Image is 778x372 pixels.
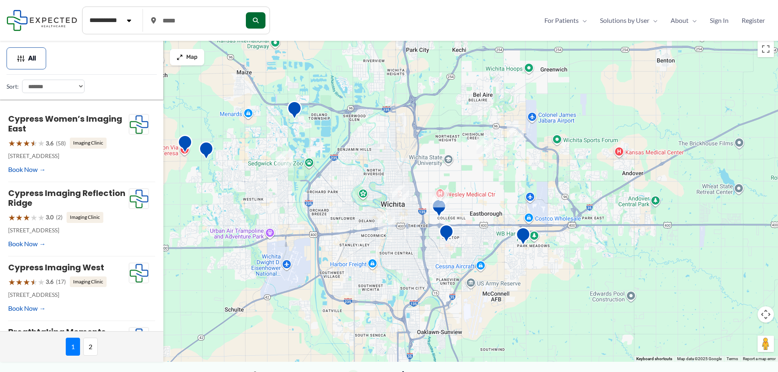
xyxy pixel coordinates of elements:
[7,81,19,92] label: Sort:
[30,136,38,151] span: ★
[7,10,77,31] img: Expected Healthcare Logo - side, dark font, small
[664,14,703,27] a: AboutMenu Toggle
[593,14,664,27] a: Solutions by UserMenu Toggle
[8,238,46,250] a: Book Now
[170,49,204,65] button: Map
[432,190,449,207] div: 2
[544,14,579,27] span: For Patients
[758,336,774,352] button: Drag Pegman onto the map to open Street View
[579,14,587,27] span: Menu Toggle
[199,141,214,162] div: Sunflower Imaging
[46,212,54,223] span: 3.0
[8,187,125,209] a: Cypress Imaging Reflection Ridge
[727,356,738,361] a: Terms (opens in new tab)
[507,125,524,142] div: 2
[8,302,46,314] a: Book Now
[677,356,722,361] span: Map data ©2025 Google
[46,276,54,287] span: 3.6
[516,227,531,248] div: Glimpse of Love
[538,14,593,27] a: For PatientsMenu Toggle
[710,14,729,27] span: Sign In
[16,274,23,290] span: ★
[649,14,658,27] span: Menu Toggle
[8,136,16,151] span: ★
[38,274,45,290] span: ★
[129,114,149,135] img: Expected Healthcare Logo
[8,290,129,300] p: [STREET_ADDRESS]
[30,210,38,225] span: ★
[186,54,198,61] span: Map
[38,210,45,225] span: ★
[8,113,122,134] a: Cypress Women’s Imaging East
[56,276,66,287] span: (17)
[7,47,46,69] button: All
[477,137,494,154] div: 2
[432,199,446,220] div: Precious Debut, LLC
[392,185,409,203] div: 2
[67,212,103,223] span: Imaging Clinic
[8,225,129,236] p: [STREET_ADDRESS]
[46,138,54,149] span: 3.6
[671,14,689,27] span: About
[742,14,765,27] span: Register
[636,356,672,362] button: Keyboard shortcuts
[276,151,293,168] div: 2
[689,14,697,27] span: Menu Toggle
[70,276,107,287] span: Imaging Clinic
[735,14,771,27] a: Register
[83,338,98,356] span: 2
[38,136,45,151] span: ★
[23,274,30,290] span: ★
[8,326,112,347] a: Breathtaking Moments 3D/4D Ultrasound Studio
[178,135,192,156] div: Ascension Via Christi Imaging in St. Teresa
[23,136,30,151] span: ★
[439,224,454,245] div: Ascension Via Christi Imaging in St. Joseph
[378,212,395,229] div: 2
[17,54,25,62] img: Filter
[129,263,149,283] img: Expected Healthcare Logo
[129,189,149,209] img: Expected Healthcare Logo
[16,136,23,151] span: ★
[743,356,776,361] a: Report a map error
[16,210,23,225] span: ★
[30,274,38,290] span: ★
[176,54,183,60] img: Maximize
[129,327,149,348] img: Expected Healthcare Logo
[70,138,107,148] span: Imaging Clinic
[8,210,16,225] span: ★
[8,262,104,273] a: Cypress Imaging West
[23,210,30,225] span: ★
[56,138,66,149] span: (58)
[8,274,16,290] span: ★
[66,338,80,356] span: 1
[758,306,774,323] button: Map camera controls
[8,151,129,161] p: [STREET_ADDRESS]
[8,163,46,176] a: Book Now
[56,212,62,223] span: (2)
[703,14,735,27] a: Sign In
[758,41,774,57] button: Toggle fullscreen view
[600,14,649,27] span: Solutions by User
[287,101,302,122] div: Kansas Imaging Consultants
[28,56,36,61] span: All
